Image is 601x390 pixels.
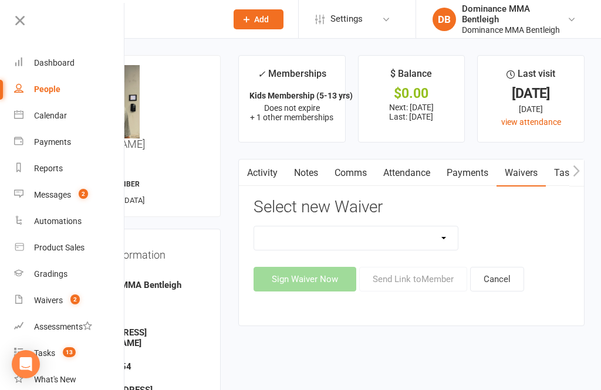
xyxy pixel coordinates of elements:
[14,129,125,155] a: Payments
[250,113,333,122] span: + 1 other memberships
[66,65,211,150] h3: [PERSON_NAME]
[326,160,375,186] a: Comms
[433,8,456,31] div: DB
[488,103,573,116] div: [DATE]
[369,103,454,121] p: Next: [DATE] Last: [DATE]
[34,164,63,173] div: Reports
[501,117,561,127] a: view attendance
[14,314,125,340] a: Assessments
[488,87,573,100] div: [DATE]
[34,269,67,279] div: Gradings
[264,103,320,113] span: Does not expire
[330,6,363,32] span: Settings
[34,111,67,120] div: Calendar
[34,243,85,252] div: Product Sales
[390,66,432,87] div: $ Balance
[375,160,438,186] a: Attendance
[14,340,125,367] a: Tasks 13
[14,182,125,208] a: Messages 2
[249,91,353,100] strong: Kids Membership (5-13 yrs)
[34,190,71,199] div: Messages
[72,245,205,261] h3: Contact information
[34,296,63,305] div: Waivers
[74,361,205,372] strong: 0402 670 354
[74,327,205,348] strong: [EMAIL_ADDRESS][DOMAIN_NAME]
[74,351,205,362] div: Mobile Number
[14,287,125,314] a: Waivers 2
[254,198,569,216] h3: Select new Waiver
[239,160,286,186] a: Activity
[254,15,269,24] span: Add
[74,280,205,290] strong: Dominance MMA Bentleigh
[462,4,567,25] div: Dominance MMA Bentleigh
[69,11,218,28] input: Search...
[34,348,55,358] div: Tasks
[286,160,326,186] a: Notes
[14,50,125,76] a: Dashboard
[438,160,497,186] a: Payments
[74,293,205,304] div: Joined on:
[234,9,283,29] button: Add
[79,189,88,199] span: 2
[34,137,71,147] div: Payments
[369,87,454,100] div: $0.00
[74,375,205,386] div: Address
[14,76,125,103] a: People
[70,294,80,304] span: 2
[546,160,587,186] a: Tasks
[34,216,82,226] div: Automations
[74,270,205,281] div: Owner
[258,69,265,80] i: ✓
[470,267,524,291] button: Cancel
[63,347,76,357] span: 13
[74,317,205,328] div: Email
[14,208,125,235] a: Automations
[497,160,546,186] a: Waivers
[14,235,125,261] a: Product Sales
[12,350,40,378] div: Open Intercom Messenger
[14,155,125,182] a: Reports
[507,66,555,87] div: Last visit
[34,84,60,94] div: People
[34,322,92,331] div: Assessments
[258,66,326,88] div: Memberships
[34,58,75,67] div: Dashboard
[74,303,205,314] strong: -
[14,261,125,287] a: Gradings
[462,25,567,35] div: Dominance MMA Bentleigh
[34,375,76,384] div: What's New
[14,103,125,129] a: Calendar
